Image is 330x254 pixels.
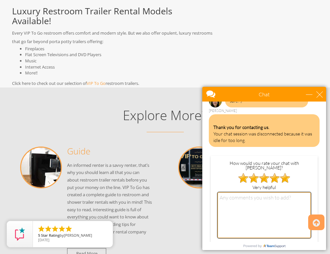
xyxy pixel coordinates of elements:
[12,79,213,87] p: Click here to check out our selection of restroom trailers.
[67,162,152,243] p: An informed renter is a savvy renter, that’s why you should learn all that you can about restroom...
[12,108,318,122] h2: Explore More?
[25,64,213,70] li: Internet Access
[44,225,52,233] li: 
[37,225,45,233] li: 
[178,147,220,188] img: About Us
[25,52,213,58] li: Flat Screen Televisions and DVD Players
[25,46,213,52] li: Fireplaces
[51,225,59,233] li: 
[64,233,92,238] span: [PERSON_NAME]
[87,80,106,86] a: VIP To Go
[38,237,50,242] span: [DATE]
[38,233,40,238] span: 5
[58,225,66,233] li: 
[12,6,213,25] h2: Luxury Restroom Trailer Rental Models Available!
[41,233,60,238] span: Star Rating
[20,147,62,188] img: Guide
[67,147,152,156] h3: Guide
[38,233,108,238] span: by
[198,83,330,254] iframe: Live Chat Box
[13,228,26,241] img: Review Rating
[25,70,213,76] li: More!!
[65,225,73,233] li: 
[25,58,213,64] li: Music
[12,29,213,46] p: Every VIP To Go restroom offers comfort and modern style. But we also offer opulent, luxury restr...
